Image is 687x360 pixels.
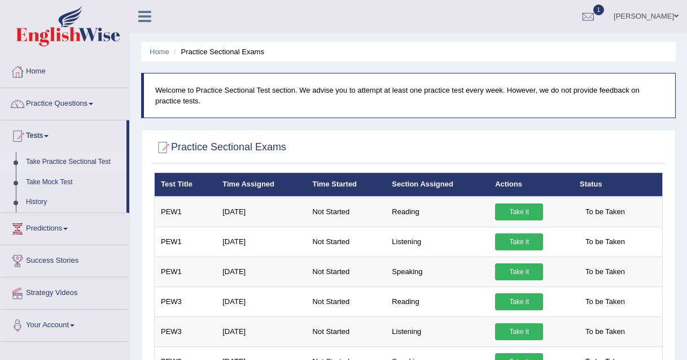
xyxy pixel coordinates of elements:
a: Success Stories [1,245,129,274]
p: Welcome to Practice Sectional Test section. We advise you to attempt at least one practice test e... [155,85,664,106]
td: PEW1 [155,227,217,257]
td: Not Started [307,197,386,227]
td: [DATE] [216,257,306,287]
td: [DATE] [216,316,306,346]
td: Not Started [307,316,386,346]
th: Status [574,173,662,197]
a: History [21,192,126,212]
a: Take Practice Sectional Test [21,152,126,172]
a: Take it [495,323,543,340]
span: To be Taken [580,263,631,280]
a: Take Mock Test [21,172,126,193]
td: Not Started [307,227,386,257]
a: Home [150,47,169,56]
td: PEW3 [155,316,217,346]
td: [DATE] [216,227,306,257]
h2: Practice Sectional Exams [154,139,286,156]
td: Reading [386,287,489,316]
th: Time Started [307,173,386,197]
a: Take it [495,203,543,220]
td: PEW1 [155,197,217,227]
th: Section Assigned [386,173,489,197]
a: Tests [1,120,126,149]
a: Practice Questions [1,88,129,116]
td: Listening [386,227,489,257]
span: 1 [593,5,605,15]
td: Listening [386,316,489,346]
li: Practice Sectional Exams [171,46,264,57]
span: To be Taken [580,233,631,250]
td: Not Started [307,287,386,316]
td: Not Started [307,257,386,287]
th: Actions [489,173,574,197]
a: Home [1,56,129,84]
span: To be Taken [580,203,631,220]
a: Take it [495,263,543,280]
a: Strategy Videos [1,277,129,306]
a: Predictions [1,213,129,241]
th: Test Title [155,173,217,197]
a: Take it [495,293,543,310]
a: Your Account [1,310,129,338]
span: To be Taken [580,323,631,340]
th: Time Assigned [216,173,306,197]
td: [DATE] [216,287,306,316]
td: PEW3 [155,287,217,316]
td: Speaking [386,257,489,287]
a: Take it [495,233,543,250]
span: To be Taken [580,293,631,310]
td: [DATE] [216,197,306,227]
td: PEW1 [155,257,217,287]
td: Reading [386,197,489,227]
